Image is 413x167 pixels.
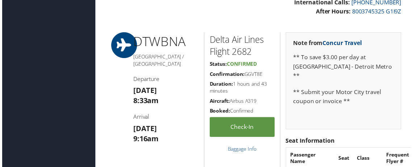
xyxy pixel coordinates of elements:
strong: Confirmation: [210,71,245,78]
p: ** To save $3.00 per day at [GEOGRAPHIC_DATA] - Detroit Metro ** [294,53,396,81]
strong: 8:33am [133,97,158,106]
h2: Delta Air Lines Flight 2682 [210,34,275,58]
strong: [DATE] [133,125,157,135]
span: Confirmed [227,61,258,68]
a: Check-in [210,118,275,138]
a: 8003745325 G1I9Z [354,7,403,15]
strong: Seat Information [287,138,336,146]
strong: Duration: [210,81,233,88]
strong: [DATE] [133,86,157,96]
strong: Aircraft: [210,98,230,105]
p: ** Submit your Motor City travel coupon or invoice ** [294,89,396,107]
strong: Status: [210,61,227,68]
a: Baggage Info [228,147,257,154]
h5: 1 hours and 43 minutes [210,81,275,95]
h4: Departure [133,76,199,83]
strong: 9:16am [133,135,158,145]
a: Concur Travel [324,39,364,47]
h5: Confirmed [210,108,275,115]
h5: GGVT8E [210,71,275,78]
strong: After Hours: [317,7,352,15]
h4: Arrival [133,114,199,122]
h1: DTW BNA [133,33,199,51]
strong: Note from [294,39,364,47]
h5: Airbus A319 [210,98,275,106]
strong: Booked: [210,108,230,115]
h5: [GEOGRAPHIC_DATA] / [GEOGRAPHIC_DATA] [133,54,199,68]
